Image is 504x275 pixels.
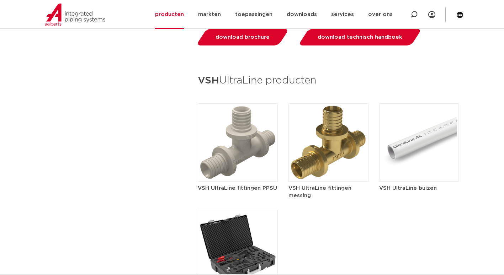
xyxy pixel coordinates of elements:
[216,34,270,40] span: download brochure
[379,140,459,192] a: VSH UltraLine buizen
[198,184,278,192] h5: VSH UltraLine fittingen PPSU
[379,184,459,192] h5: VSH UltraLine buizen
[288,140,368,199] a: VSH UltraLine fittingen messing
[298,29,422,45] a: download technisch handboek
[318,34,402,40] span: download technisch handboek
[288,184,368,199] h5: VSH UltraLine fittingen messing
[198,140,278,192] a: VSH UltraLine fittingen PPSU
[196,29,290,45] a: download brochure
[198,72,459,89] h3: UltraLine producten
[198,76,219,86] strong: VSH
